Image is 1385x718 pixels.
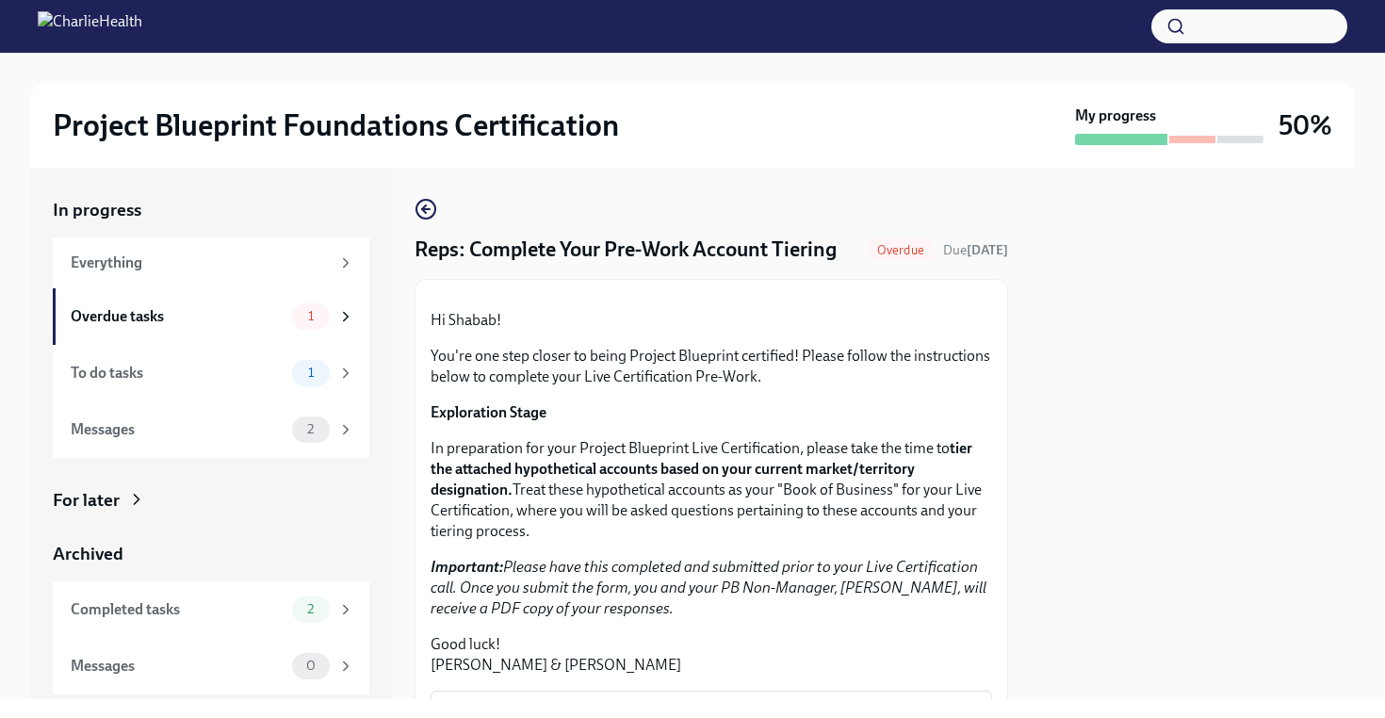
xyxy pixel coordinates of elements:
[431,558,503,576] strong: Important:
[415,236,837,264] h4: Reps: Complete Your Pre-Work Account Tiering
[431,403,546,421] strong: Exploration Stage
[1075,106,1156,126] strong: My progress
[431,310,992,331] p: Hi Shabab!
[943,241,1008,259] span: September 8th, 2025 11:00
[1279,108,1332,142] h3: 50%
[431,558,986,617] em: Please have this completed and submitted prior to your Live Certification call. Once you submit t...
[53,401,369,458] a: Messages2
[296,422,325,436] span: 2
[53,237,369,288] a: Everything
[431,634,992,676] p: Good luck! [PERSON_NAME] & [PERSON_NAME]
[53,198,369,222] a: In progress
[53,488,369,513] a: For later
[967,242,1008,258] strong: [DATE]
[71,599,285,620] div: Completed tasks
[295,659,327,673] span: 0
[431,439,972,498] strong: tier the attached hypothetical accounts based on your current market/territory designation.
[38,11,142,41] img: CharlieHealth
[53,542,369,566] a: Archived
[53,581,369,638] a: Completed tasks2
[53,106,619,144] h2: Project Blueprint Foundations Certification
[296,602,325,616] span: 2
[71,419,285,440] div: Messages
[431,346,992,387] p: You're one step closer to being Project Blueprint certified! Please follow the instructions below...
[71,306,285,327] div: Overdue tasks
[71,253,330,273] div: Everything
[53,638,369,694] a: Messages0
[53,288,369,345] a: Overdue tasks1
[297,309,325,323] span: 1
[71,656,285,677] div: Messages
[297,366,325,380] span: 1
[53,488,120,513] div: For later
[866,243,936,257] span: Overdue
[943,242,1008,258] span: Due
[53,345,369,401] a: To do tasks1
[431,438,992,542] p: In preparation for your Project Blueprint Live Certification, please take the time to Treat these...
[71,363,285,383] div: To do tasks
